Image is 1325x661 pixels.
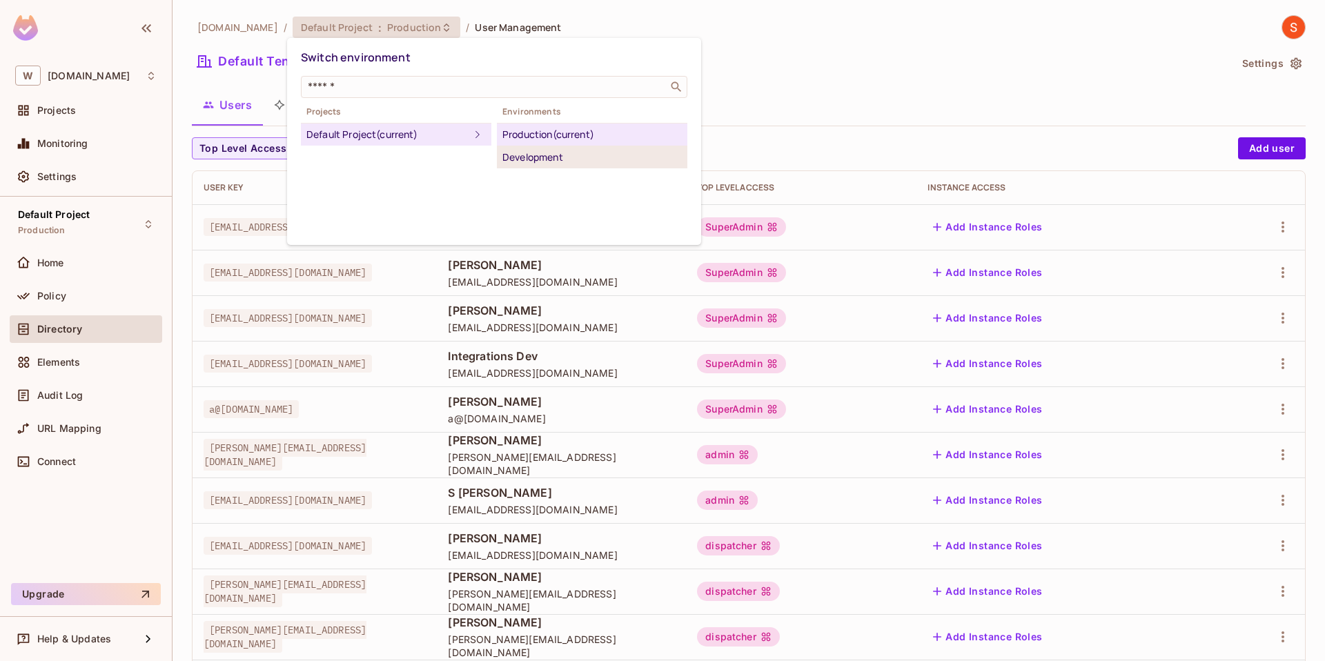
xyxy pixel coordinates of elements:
div: Default Project (current) [306,126,469,143]
span: Environments [497,106,687,117]
span: Projects [301,106,491,117]
div: Development [502,149,682,166]
div: Production (current) [502,126,682,143]
span: Switch environment [301,50,411,65]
